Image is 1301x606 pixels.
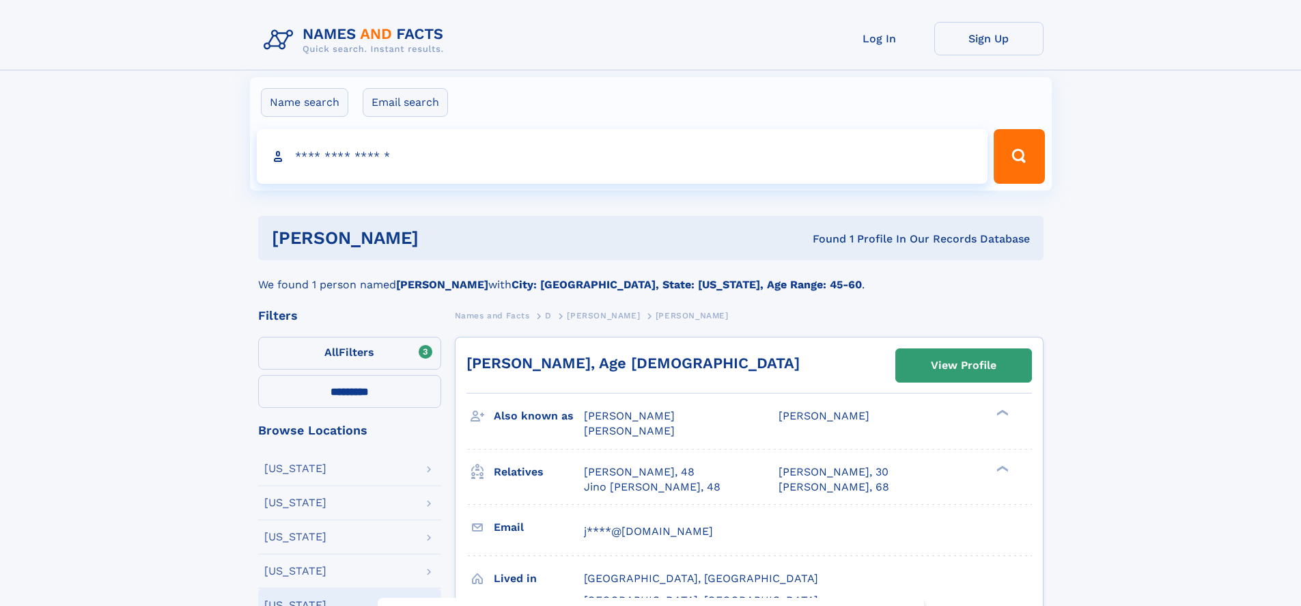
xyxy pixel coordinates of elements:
h3: Lived in [494,567,584,590]
span: [PERSON_NAME] [584,409,675,422]
div: Filters [258,309,441,322]
a: [PERSON_NAME], 48 [584,465,695,480]
div: [US_STATE] [264,463,326,474]
h3: Email [494,516,584,539]
div: Browse Locations [258,424,441,437]
div: We found 1 person named with . [258,260,1044,293]
span: [PERSON_NAME] [584,424,675,437]
label: Name search [261,88,348,117]
a: Names and Facts [455,307,530,324]
h1: [PERSON_NAME] [272,230,616,247]
span: [GEOGRAPHIC_DATA], [GEOGRAPHIC_DATA] [584,572,818,585]
a: [PERSON_NAME] [567,307,640,324]
h3: Also known as [494,404,584,428]
div: [US_STATE] [264,566,326,577]
div: ❯ [993,464,1009,473]
img: Logo Names and Facts [258,22,455,59]
button: Search Button [994,129,1044,184]
span: [PERSON_NAME] [656,311,729,320]
div: [US_STATE] [264,497,326,508]
div: Found 1 Profile In Our Records Database [615,232,1030,247]
span: [PERSON_NAME] [779,409,869,422]
b: City: [GEOGRAPHIC_DATA], State: [US_STATE], Age Range: 45-60 [512,278,862,291]
h3: Relatives [494,460,584,484]
a: View Profile [896,349,1031,382]
div: View Profile [931,350,996,381]
a: Jino [PERSON_NAME], 48 [584,480,721,495]
input: search input [257,129,988,184]
span: All [324,346,339,359]
b: [PERSON_NAME] [396,278,488,291]
label: Filters [258,337,441,370]
span: [PERSON_NAME] [567,311,640,320]
a: [PERSON_NAME], 30 [779,465,889,480]
a: Log In [825,22,934,55]
span: D [545,311,552,320]
label: Email search [363,88,448,117]
a: D [545,307,552,324]
a: [PERSON_NAME], 68 [779,480,889,495]
a: Sign Up [934,22,1044,55]
a: [PERSON_NAME], Age [DEMOGRAPHIC_DATA] [466,355,800,372]
div: [US_STATE] [264,532,326,542]
div: ❯ [993,409,1009,417]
